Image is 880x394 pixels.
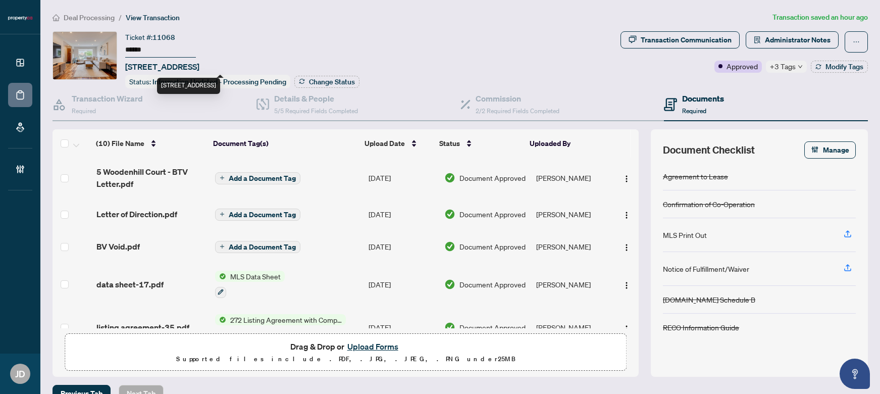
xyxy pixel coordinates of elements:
[229,243,296,251] span: Add a Document Tag
[663,229,707,240] div: MLS Print Out
[459,279,526,290] span: Document Approved
[96,208,177,220] span: Letter of Direction.pdf
[765,32,831,48] span: Administrator Notes
[746,31,839,48] button: Administrator Notes
[96,321,189,333] span: listing agreement-35.pdf
[229,211,296,218] span: Add a Document Tag
[215,314,346,341] button: Status Icon272 Listing Agreement with Company Schedule A
[92,129,209,158] th: (10) File Name
[682,107,706,115] span: Required
[8,15,32,21] img: logo
[215,172,300,184] button: Add a Document Tag
[220,212,225,217] span: plus
[772,12,868,23] article: Transaction saved an hour ago
[770,61,796,72] span: +3 Tags
[215,208,300,221] button: Add a Document Tag
[96,278,164,290] span: data sheet-17.pdf
[444,172,455,183] img: Document Status
[215,241,300,253] button: Add a Document Tag
[229,175,296,182] span: Add a Document Tag
[365,138,405,149] span: Upload Date
[96,240,140,253] span: BV Void.pdf
[459,172,526,183] span: Document Approved
[152,77,286,86] span: Information Updated - Processing Pending
[220,175,225,180] span: plus
[853,38,860,45] span: ellipsis
[215,171,300,184] button: Add a Document Tag
[532,306,613,350] td: [PERSON_NAME]
[215,314,226,325] img: Status Icon
[215,271,285,298] button: Status IconMLS Data Sheet
[290,340,401,353] span: Drag & Drop or
[65,334,626,371] span: Drag & Drop orUpload FormsSupported files include .PDF, .JPG, .JPEG, .PNG under25MB
[294,76,359,88] button: Change Status
[682,92,724,105] h4: Documents
[439,138,460,149] span: Status
[532,263,613,306] td: [PERSON_NAME]
[215,271,226,282] img: Status Icon
[72,107,96,115] span: Required
[623,281,631,289] img: Logo
[125,75,290,88] div: Status:
[623,175,631,183] img: Logo
[798,64,803,69] span: down
[526,129,605,158] th: Uploaded By
[72,92,143,105] h4: Transaction Wizard
[825,63,863,70] span: Modify Tags
[53,14,60,21] span: home
[459,322,526,333] span: Document Approved
[209,129,360,158] th: Document Tag(s)
[444,279,455,290] img: Document Status
[444,209,455,220] img: Document Status
[226,314,346,325] span: 272 Listing Agreement with Company Schedule A
[618,206,635,222] button: Logo
[157,78,220,94] div: [STREET_ADDRESS]
[754,36,761,43] span: solution
[365,158,440,198] td: [DATE]
[823,142,849,158] span: Manage
[811,61,868,73] button: Modify Tags
[96,166,207,190] span: 5 Woodenhill Court - BTV Letter.pdf
[727,61,758,72] span: Approved
[663,171,728,182] div: Agreement to Lease
[618,170,635,186] button: Logo
[459,241,526,252] span: Document Approved
[64,13,115,22] span: Deal Processing
[618,276,635,292] button: Logo
[152,33,175,42] span: 11068
[365,230,440,263] td: [DATE]
[119,12,122,23] li: /
[663,294,755,305] div: [DOMAIN_NAME] Schedule B
[532,230,613,263] td: [PERSON_NAME]
[444,241,455,252] img: Document Status
[459,209,526,220] span: Document Approved
[532,158,613,198] td: [PERSON_NAME]
[365,263,440,306] td: [DATE]
[444,322,455,333] img: Document Status
[215,209,300,221] button: Add a Document Tag
[618,238,635,255] button: Logo
[620,31,740,48] button: Transaction Communication
[435,129,526,158] th: Status
[344,340,401,353] button: Upload Forms
[623,243,631,252] img: Logo
[15,367,25,381] span: JD
[365,198,440,230] td: [DATE]
[476,107,559,115] span: 2/2 Required Fields Completed
[618,319,635,335] button: Logo
[126,13,180,22] span: View Transaction
[365,306,440,350] td: [DATE]
[274,107,358,115] span: 5/5 Required Fields Completed
[309,78,355,85] span: Change Status
[274,92,358,105] h4: Details & People
[96,138,144,149] span: (10) File Name
[663,322,739,333] div: RECO Information Guide
[215,240,300,253] button: Add a Document Tag
[53,32,117,79] img: IMG-W12416944_1.jpg
[476,92,559,105] h4: Commission
[840,359,870,389] button: Open asap
[663,199,755,210] div: Confirmation of Co-Operation
[623,325,631,333] img: Logo
[226,271,285,282] span: MLS Data Sheet
[71,353,620,365] p: Supported files include .PDF, .JPG, .JPEG, .PNG under 25 MB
